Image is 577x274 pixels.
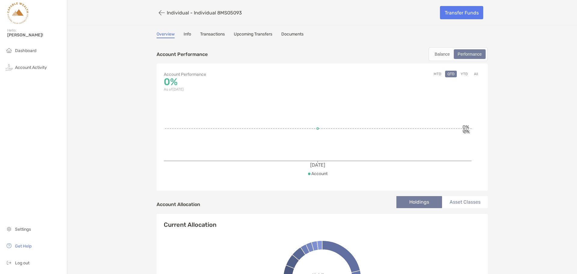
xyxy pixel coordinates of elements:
[445,71,457,77] button: QTD
[454,50,485,58] div: Performance
[164,78,322,86] p: 0%
[281,32,304,38] a: Documents
[234,32,272,38] a: Upcoming Transfers
[184,32,191,38] a: Info
[164,71,322,78] p: Account Performance
[442,196,488,208] li: Asset Classes
[311,170,328,177] p: Account
[5,259,13,266] img: logout icon
[200,32,225,38] a: Transactions
[157,202,200,207] h4: Account Allocation
[440,6,483,19] a: Transfer Funds
[396,196,442,208] li: Holdings
[7,2,29,24] img: Zoe Logo
[463,124,469,130] tspan: 0%
[431,50,453,58] div: Balance
[15,260,29,266] span: Log out
[157,32,175,38] a: Overview
[15,65,47,70] span: Account Activity
[164,86,322,93] p: As of [DATE]
[463,129,470,135] tspan: 0%
[5,225,13,232] img: settings icon
[157,51,208,58] p: Account Performance
[458,71,470,77] button: YTD
[5,63,13,71] img: activity icon
[429,47,488,61] div: segmented control
[5,242,13,249] img: get-help icon
[15,227,31,232] span: Settings
[15,48,36,53] span: Dashboard
[7,32,63,38] span: [PERSON_NAME]!
[167,10,242,16] p: Individual - Individual 8MS05093
[472,71,481,77] button: All
[5,47,13,54] img: household icon
[164,221,216,228] h4: Current Allocation
[463,128,469,134] tspan: 0%
[310,162,325,168] tspan: [DATE]
[15,244,32,249] span: Get Help
[431,71,444,77] button: MTD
